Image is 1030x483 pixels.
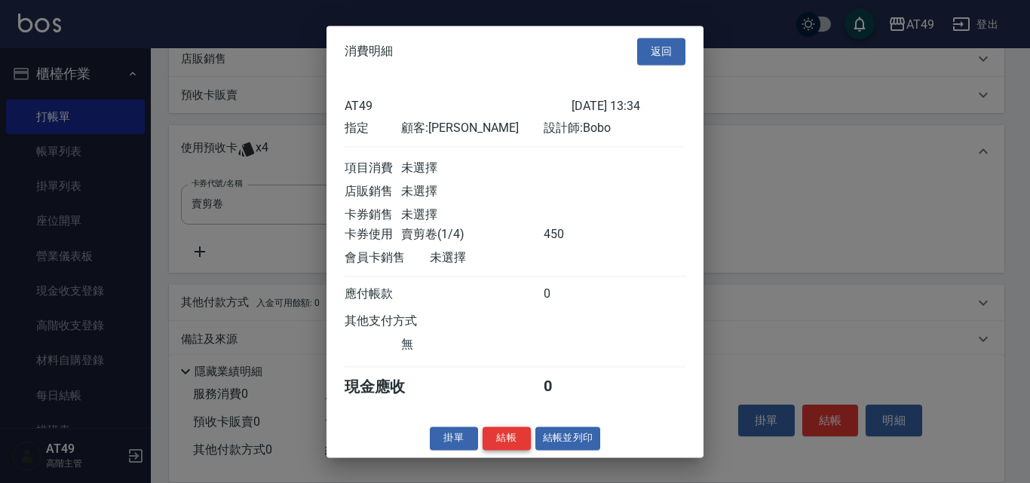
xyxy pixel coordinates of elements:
[544,286,600,302] div: 0
[401,184,543,200] div: 未選擇
[345,377,430,397] div: 現金應收
[430,426,478,450] button: 掛單
[401,121,543,136] div: 顧客: [PERSON_NAME]
[637,38,685,66] button: 返回
[544,227,600,243] div: 450
[345,313,458,329] div: 其他支付方式
[483,426,531,450] button: 結帳
[345,250,430,266] div: 會員卡銷售
[401,160,543,176] div: 未選擇
[345,160,401,176] div: 項目消費
[535,426,601,450] button: 結帳並列印
[345,227,401,243] div: 卡券使用
[345,99,572,113] div: AT49
[572,99,685,113] div: [DATE] 13:34
[544,377,600,397] div: 0
[401,207,543,223] div: 未選擇
[345,286,401,302] div: 應付帳款
[401,337,543,353] div: 無
[544,121,685,136] div: 設計師: Bobo
[430,250,572,266] div: 未選擇
[345,184,401,200] div: 店販銷售
[401,227,543,243] div: 賣剪卷(1/4)
[345,44,393,59] span: 消費明細
[345,121,401,136] div: 指定
[345,207,401,223] div: 卡券銷售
